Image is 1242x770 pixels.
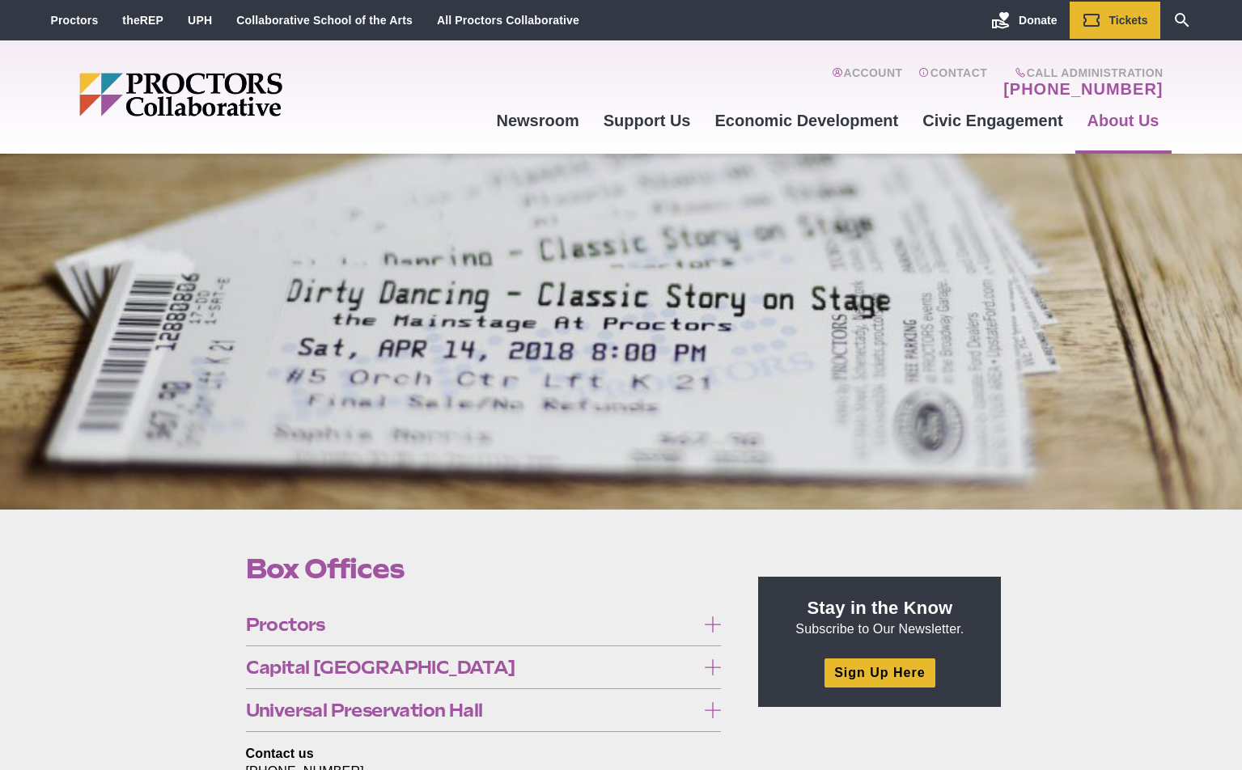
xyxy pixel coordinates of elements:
h1: Box Offices [246,553,722,584]
a: Newsroom [484,99,591,142]
span: Capital [GEOGRAPHIC_DATA] [246,658,697,676]
a: Search [1160,2,1204,39]
a: Support Us [591,99,703,142]
a: Sign Up Here [824,658,935,687]
span: Call Administration [998,66,1163,79]
a: About Us [1075,99,1172,142]
a: Economic Development [703,99,911,142]
a: All Proctors Collaborative [437,14,579,27]
a: Tickets [1070,2,1160,39]
a: UPH [188,14,212,27]
span: Donate [1019,14,1057,27]
span: Universal Preservation Hall [246,701,697,719]
span: Proctors [246,616,697,633]
img: Proctors logo [79,73,407,116]
a: Civic Engagement [910,99,1075,142]
a: theREP [122,14,163,27]
a: Proctors [51,14,99,27]
a: [PHONE_NUMBER] [1003,79,1163,99]
strong: Stay in the Know [808,598,953,618]
a: Collaborative School of the Arts [236,14,413,27]
strong: Contact us [246,747,314,760]
p: Subscribe to Our Newsletter. [778,596,981,638]
span: Tickets [1109,14,1148,27]
a: Account [832,66,902,99]
a: Donate [979,2,1069,39]
a: Contact [918,66,987,99]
